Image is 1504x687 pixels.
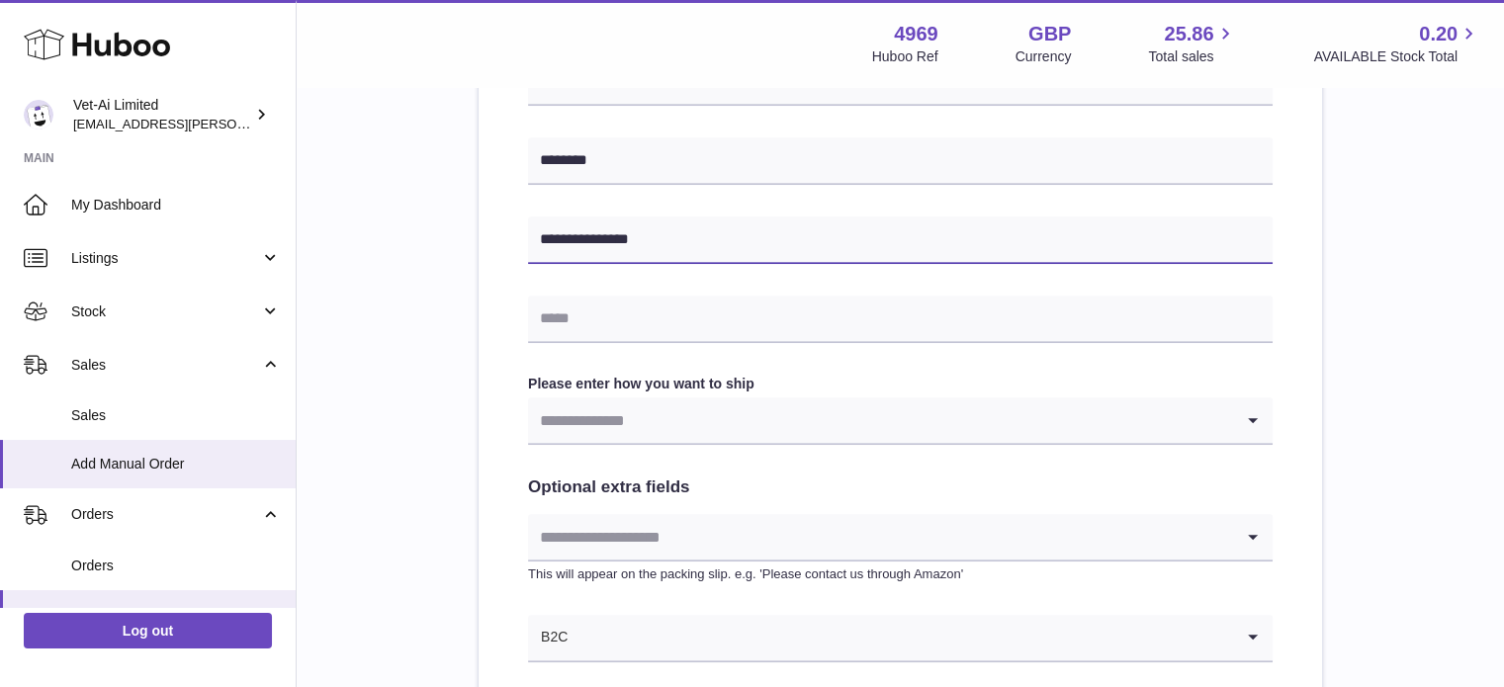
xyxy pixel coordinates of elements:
span: Listings [71,249,260,268]
div: Huboo Ref [872,47,938,66]
a: 25.86 Total sales [1148,21,1236,66]
span: 25.86 [1164,21,1213,47]
span: My Dashboard [71,196,281,215]
a: Log out [24,613,272,648]
span: Sales [71,356,260,375]
span: Orders [71,557,281,575]
span: [EMAIL_ADDRESS][PERSON_NAME][DOMAIN_NAME] [73,116,397,131]
span: B2C [528,615,569,660]
span: Orders [71,505,260,524]
div: Search for option [528,615,1273,662]
span: Sales [71,406,281,425]
div: Search for option [528,397,1273,445]
img: abbey.fraser-roe@vet-ai.com [24,100,53,129]
span: 0.20 [1419,21,1458,47]
span: Total sales [1148,47,1236,66]
strong: 4969 [894,21,938,47]
span: Add Manual Order [71,455,281,473]
p: This will appear on the packing slip. e.g. 'Please contact us through Amazon' [528,565,1273,583]
div: Search for option [528,514,1273,561]
a: 0.20 AVAILABLE Stock Total [1313,21,1480,66]
input: Search for option [528,397,1233,443]
div: Vet-Ai Limited [73,96,251,133]
input: Search for option [569,615,1233,660]
span: Stock [71,302,260,321]
span: Add Manual Order [71,605,281,624]
div: Currency [1016,47,1072,66]
strong: GBP [1028,21,1071,47]
span: AVAILABLE Stock Total [1313,47,1480,66]
label: Please enter how you want to ship [528,375,1273,393]
h2: Optional extra fields [528,476,1273,499]
input: Search for option [528,514,1233,559]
